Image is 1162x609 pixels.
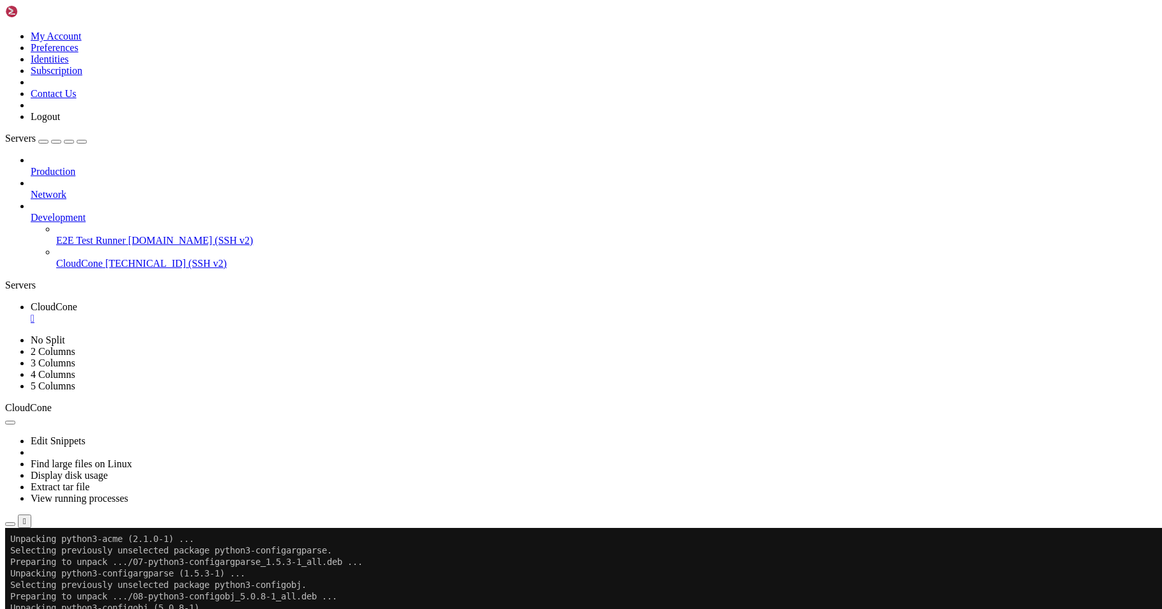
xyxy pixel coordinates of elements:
[31,154,1157,177] li: Production
[31,313,1157,324] a: 
[5,86,995,97] x-row: Selecting previously unselected package python3-distro.
[31,65,82,76] a: Subscription
[31,435,86,446] a: Edit Snippets
[5,396,995,407] x-row: Setting up python3-openssl (23.0.0-1) ...
[140,488,145,499] div: (25, 42)
[31,481,89,492] a: Extract tar file
[31,31,82,41] a: My Account
[5,361,995,373] x-row: Setting up python3-rfc3339 (1.1-4) ...
[5,17,995,28] x-row: Selecting previously unselected package python3-configargparse.
[5,304,995,315] x-row: Setting up python3-parsedatetime (2.6-3) ...
[56,246,1157,269] li: CloudCone [TECHNICAL_ID] (SSH v2)
[31,346,75,357] a: 2 Columns
[31,88,77,99] a: Contact Us
[31,301,77,312] span: CloudCone
[56,235,126,246] span: E2E Test Runner
[5,402,52,413] span: CloudCone
[5,5,995,17] x-row: Unpacking python3-acme (2.1.0-1) ...
[31,189,1157,200] a: Network
[5,269,995,281] x-row: Preparing to unpack .../14-python3-[MEDICAL_DATA]_2.10.2-1+b3_amd64.deb ...
[31,335,65,345] a: No Split
[5,442,995,453] x-row: Setting up certbot (2.1.0-4) ...
[31,54,69,64] a: Identities
[5,63,995,74] x-row: Preparing to unpack .../08-python3-configobj_5.0.8-1_all.deb ...
[23,516,26,526] div: 
[31,42,79,53] a: Preferences
[5,154,995,166] x-row: Selecting previously unselected package python3-certbot.
[5,419,995,430] x-row: Setting up python3-acme (2.1.0-1) ...
[5,143,995,154] x-row: Unpacking python3-parsedatetime (2.6-3) ...
[31,111,60,122] a: Logout
[5,235,995,246] x-row: Preparing to unpack .../13-python3-certbot-nginx_2.1.0-2_all.deb ...
[31,166,1157,177] a: Production
[5,407,995,419] x-row: Setting up python3-josepy (1.13.0-1) ...
[5,200,995,212] x-row: Preparing to unpack .../12-certbot_2.1.0-4_all.deb ...
[5,5,79,18] img: Shellngn
[56,258,1157,269] a: CloudCone [TECHNICAL_ID] (SSH v2)
[5,488,995,499] x-row: root@iron:/var/www/html#
[31,458,132,469] a: Find large files on Linux
[31,369,75,380] a: 4 Columns
[5,132,995,143] x-row: Preparing to unpack .../10-python3-parsedatetime_2.6-3_all.deb ...
[5,40,995,51] x-row: Unpacking python3-configargparse (1.5.3-1) ...
[5,120,995,132] x-row: Selecting previously unselected package python3-parsedatetime.
[5,212,995,223] x-row: Unpacking certbot (2.1.0-4) ...
[31,212,86,223] span: Development
[5,246,995,258] x-row: Unpacking python3-certbot-nginx (2.1.0-2) ...
[5,166,995,177] x-row: Preparing to unpack .../11-python3-certbot_2.1.0-4_all.deb ...
[5,28,995,40] x-row: Preparing to unpack .../07-python3-configargparse_1.5.3-1_all.deb ...
[5,177,995,189] x-row: Unpacking python3-certbot (2.1.0-4) ...
[5,384,995,396] x-row: Setting up python3-cryptography (38.0.4-3+deb12u1) ...
[56,223,1157,246] li: E2E Test Runner [DOMAIN_NAME] (SSH v2)
[31,189,66,200] span: Network
[56,258,103,269] span: CloudCone
[5,74,995,86] x-row: Unpacking python3-configobj (5.0.8-1) ...
[5,350,995,361] x-row: Setting up python3-configobj (5.0.8-1) ...
[5,258,995,269] x-row: Selecting previously unselected package python3-[MEDICAL_DATA].
[5,133,36,144] span: Servers
[56,235,1157,246] a: E2E Test Runner [DOMAIN_NAME] (SSH v2)
[31,166,75,177] span: Production
[5,97,995,109] x-row: Preparing to unpack .../09-python3-distro_1.8.0-1_all.deb ...
[5,189,995,200] x-row: Selecting previously unselected package certbot.
[31,493,128,504] a: View running processes
[5,465,995,476] x-row: Setting up python3-certbot-nginx (2.1.0-2) ...
[5,454,547,464] span: Created symlink /etc/systemd/system/timers.target.wants/certbot.timer → /lib/systemd/system/certb...
[5,476,995,488] x-row: Processing triggers for man-db (2.11.2-2) ...
[18,515,31,528] button: 
[31,200,1157,269] li: Development
[31,380,75,391] a: 5 Columns
[5,280,1157,291] div: Servers
[128,235,253,246] span: [DOMAIN_NAME] (SSH v2)
[5,281,995,292] x-row: Unpacking python3-[MEDICAL_DATA] (2.10.2-1+b3) ...
[5,133,87,144] a: Servers
[5,338,995,350] x-row: Setting up python3-tz (2022.7.1-4) ...
[105,258,227,269] span: [TECHNICAL_ID] (SSH v2)
[5,292,995,304] x-row: Setting up python3-configargparse (1.5.3-1) ...
[5,373,995,384] x-row: Setting up python3-cffi-backend:amd64 (1.15.1-5+b1) ...
[5,430,995,442] x-row: Setting up python3-certbot (2.1.0-4) ...
[31,470,108,481] a: Display disk usage
[5,327,995,338] x-row: Setting up python3-[MEDICAL_DATA] (2.10.2-1+b3) ...
[5,51,995,63] x-row: Selecting previously unselected package python3-configobj.
[31,301,1157,324] a: CloudCone
[31,212,1157,223] a: Development
[5,315,995,327] x-row: Setting up python3-distro (1.8.0-1) ...
[5,223,995,235] x-row: Selecting previously unselected package python3-certbot-nginx.
[31,357,75,368] a: 3 Columns
[5,109,995,120] x-row: Unpacking python3-distro (1.8.0-1) ...
[31,177,1157,200] li: Network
